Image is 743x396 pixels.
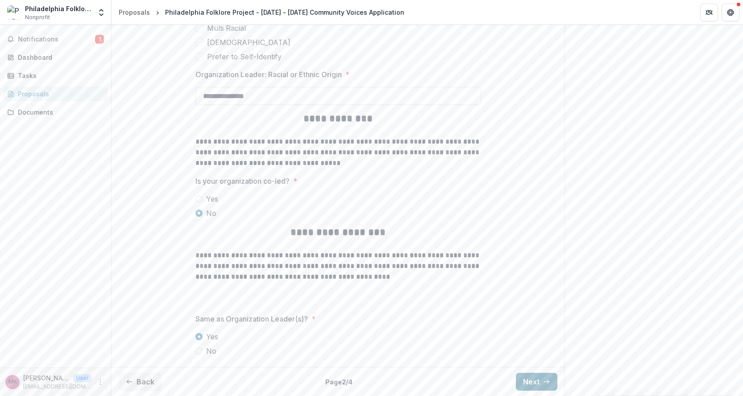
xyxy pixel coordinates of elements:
div: Philadelphia Folklore Project - [DATE] - [DATE] Community Voices Application [165,8,404,17]
p: [EMAIL_ADDRESS][DOMAIN_NAME] [23,383,91,391]
a: Proposals [4,87,108,101]
p: Is your organization co-led? [195,176,290,186]
button: Get Help [722,4,739,21]
div: Mia Kang [8,379,17,385]
span: 1 [95,35,104,44]
span: Multi Racial [207,23,246,33]
div: Documents [18,107,100,117]
p: Same as Organization Leader(s)? [195,313,308,324]
span: Prefer to Self-Identify [207,51,282,62]
button: Next [516,373,557,391]
p: Page 2 / 4 [325,377,353,387]
div: Tasks [18,71,100,80]
span: [DEMOGRAPHIC_DATA] [207,37,291,48]
a: Documents [4,105,108,120]
a: Proposals [115,6,154,19]
div: Philadelphia Folklore Project [25,4,91,13]
div: Proposals [119,8,150,17]
button: Open entity switcher [95,4,108,21]
span: No [206,346,216,356]
span: Nonprofit [25,13,50,21]
button: More [95,377,106,388]
button: Back [119,373,162,391]
button: Partners [700,4,718,21]
div: Dashboard [18,53,100,62]
p: Organization Leader: Racial or Ethnic Origin [195,69,342,80]
nav: breadcrumb [115,6,408,19]
button: Notifications1 [4,32,108,46]
div: Proposals [18,89,100,99]
span: Yes [206,331,218,342]
img: Philadelphia Folklore Project [7,5,21,20]
span: No [206,208,216,219]
a: Dashboard [4,50,108,65]
p: User [73,374,91,382]
span: Notifications [18,36,95,43]
a: Tasks [4,68,108,83]
span: Yes [206,194,218,204]
p: [PERSON_NAME] [23,373,70,383]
